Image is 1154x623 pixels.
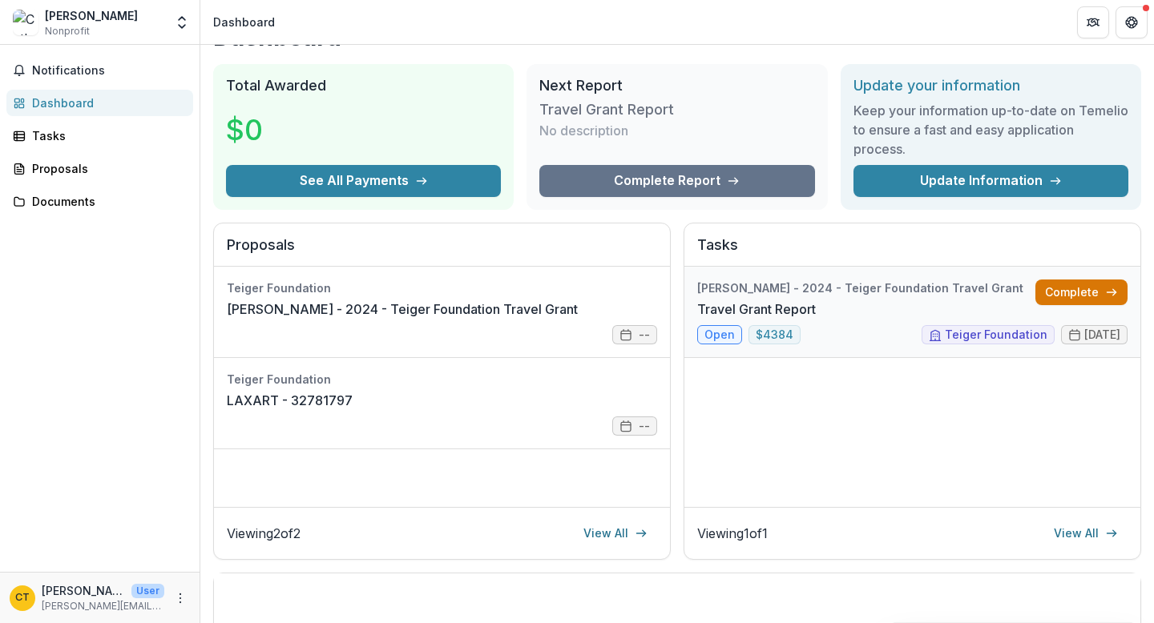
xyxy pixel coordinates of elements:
a: Complete [1035,279,1128,305]
div: Documents [32,193,180,210]
button: More [171,589,190,608]
a: Complete Report [539,165,814,197]
a: Update Information [853,165,1128,197]
p: User [131,584,164,598]
div: Tasks [32,127,180,144]
button: Notifications [6,58,193,83]
h2: Proposals [227,236,657,267]
a: Proposals [6,155,193,182]
div: [PERSON_NAME] [45,7,138,24]
a: View All [574,521,657,546]
span: Notifications [32,64,187,78]
span: Nonprofit [45,24,90,38]
button: Open entity switcher [171,6,193,38]
h2: Tasks [697,236,1128,267]
a: Tasks [6,123,193,149]
a: [PERSON_NAME] - 2024 - Teiger Foundation Travel Grant [227,299,578,319]
h3: Travel Grant Report [539,101,674,119]
nav: breadcrumb [207,10,281,34]
button: Get Help [1116,6,1148,38]
h3: Keep your information up-to-date on Temelio to ensure a fast and easy application process. [853,101,1128,159]
p: [PERSON_NAME] [42,582,125,599]
a: Dashboard [6,90,193,116]
a: View All [1044,521,1128,546]
div: Dashboard [32,94,180,111]
button: Partners [1077,6,1109,38]
h2: Next Report [539,77,814,94]
div: Dashboard [213,14,275,30]
div: Catherine Taft [15,593,30,603]
h2: Update your information [853,77,1128,94]
img: Catherine Taft [13,10,38,35]
p: Viewing 2 of 2 [227,524,301,543]
h3: $0 [226,108,346,151]
p: Viewing 1 of 1 [697,524,768,543]
p: [PERSON_NAME][EMAIL_ADDRESS][DOMAIN_NAME] [42,599,164,613]
a: Documents [6,188,193,215]
a: LAXART - 32781797 [227,391,353,410]
a: Travel Grant Report [697,299,816,319]
h2: Total Awarded [226,77,501,94]
div: Proposals [32,160,180,177]
p: No description [539,121,628,140]
button: See All Payments [226,165,501,197]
